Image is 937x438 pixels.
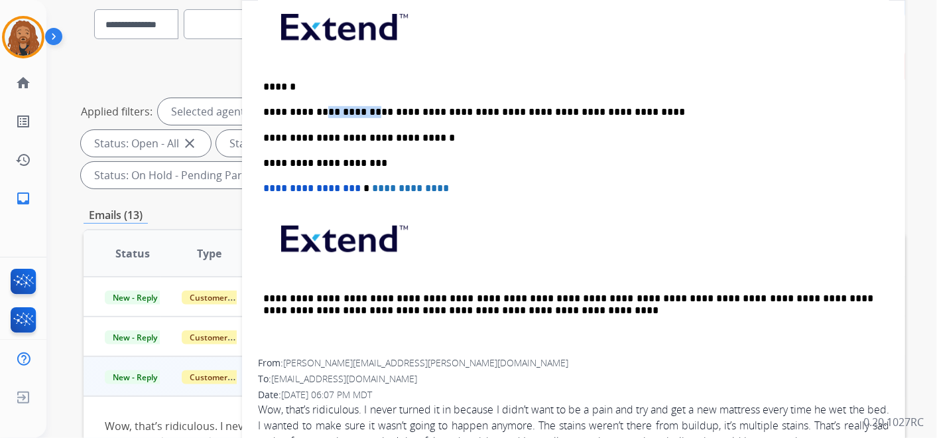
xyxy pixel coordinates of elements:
[258,372,889,386] div: To:
[105,291,165,305] span: New - Reply
[182,291,268,305] span: Customer Support
[15,152,31,168] mat-icon: history
[271,372,417,385] span: [EMAIL_ADDRESS][DOMAIN_NAME]
[81,130,211,157] div: Status: Open - All
[15,75,31,91] mat-icon: home
[105,330,165,344] span: New - Reply
[281,388,372,401] span: [DATE] 06:07 PM MDT
[182,370,268,384] span: Customer Support
[15,190,31,206] mat-icon: inbox
[216,130,356,157] div: Status: New - Initial
[115,246,150,261] span: Status
[81,162,283,188] div: Status: On Hold - Pending Parts
[15,113,31,129] mat-icon: list_alt
[258,388,889,402] div: Date:
[158,98,275,125] div: Selected agents: 1
[182,330,268,344] span: Customer Support
[84,207,148,224] p: Emails (13)
[81,104,153,119] p: Applied filters:
[258,356,889,370] div: From:
[5,19,42,56] img: avatar
[182,135,198,151] mat-icon: close
[105,370,165,384] span: New - Reply
[863,414,924,430] p: 0.20.1027RC
[197,246,221,261] span: Type
[283,356,568,369] span: [PERSON_NAME][EMAIL_ADDRESS][PERSON_NAME][DOMAIN_NAME]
